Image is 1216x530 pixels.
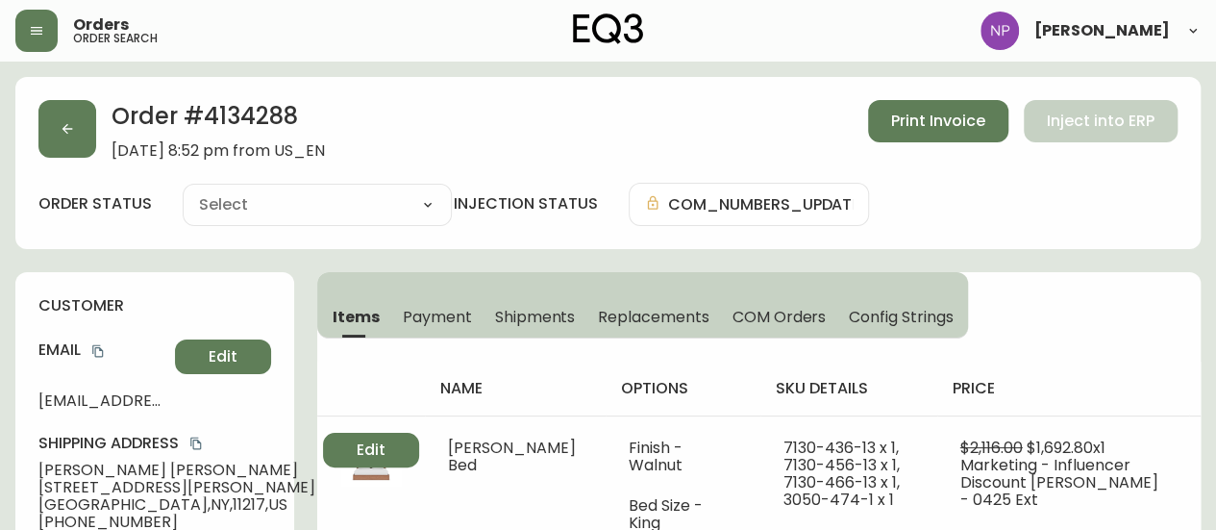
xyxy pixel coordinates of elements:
h4: Email [38,340,167,361]
h4: customer [38,295,271,316]
span: Shipments [495,307,576,327]
span: [EMAIL_ADDRESS][DOMAIN_NAME] [38,392,167,410]
span: Print Invoice [891,111,985,132]
span: Orders [73,17,129,33]
h5: order search [73,33,158,44]
label: order status [38,193,152,215]
span: Edit [209,346,237,367]
span: [STREET_ADDRESS][PERSON_NAME] [38,479,315,496]
button: Edit [323,433,419,467]
span: Replacements [598,307,708,327]
span: [PERSON_NAME] [PERSON_NAME] [38,462,315,479]
span: $2,116.00 [960,437,1023,459]
span: [DATE] 8:52 pm from US_EN [112,142,325,160]
button: Edit [175,340,271,374]
img: 7130-436-13-400-1-clenbqtnn223n0142bbmobaz6.jpg [340,440,402,501]
span: Payment [403,307,472,327]
span: Marketing - Influencer Discount [PERSON_NAME] - 0425 Ext [960,454,1158,511]
span: [PERSON_NAME] [1034,23,1170,38]
h4: name [440,378,590,399]
span: $1,692.80 x 1 [1027,437,1105,459]
span: [GEOGRAPHIC_DATA] , NY , 11217 , US [38,496,315,514]
button: Print Invoice [868,100,1008,142]
h4: price [953,378,1175,399]
h4: injection status [454,193,598,215]
span: Config Strings [849,307,953,327]
span: Edit [357,440,385,461]
h4: options [621,378,745,399]
button: copy [186,434,206,453]
h4: sku details [776,378,921,399]
h2: Order # 4134288 [112,100,325,142]
img: logo [573,13,644,44]
img: 50f1e64a3f95c89b5c5247455825f96f [980,12,1019,50]
span: [PERSON_NAME] Bed [448,437,576,476]
h4: Shipping Address [38,433,315,454]
span: 7130-436-13 x 1, 7130-456-13 x 1, 7130-466-13 x 1, 3050-474-1 x 1 [783,437,900,511]
li: Finish - Walnut [629,440,737,474]
button: copy [88,341,108,361]
span: COM Orders [732,307,827,327]
span: Items [333,307,380,327]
